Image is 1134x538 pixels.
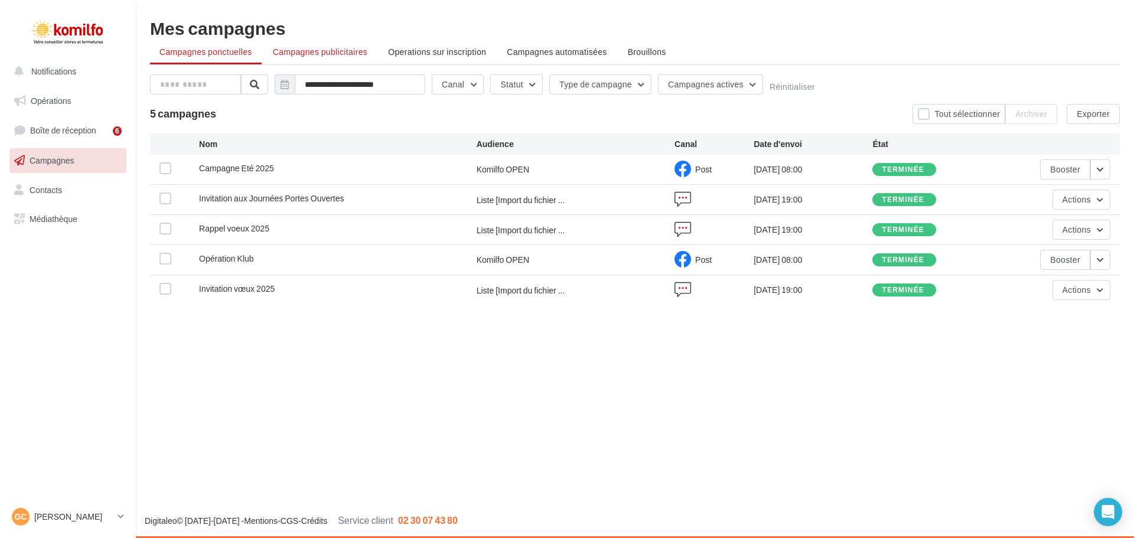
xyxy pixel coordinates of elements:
span: Rappel voeux 2025 [199,223,269,233]
button: Tout sélectionner [913,104,1005,124]
a: CGS [281,516,298,526]
a: Boîte de réception6 [7,118,129,143]
a: Mentions [244,516,278,526]
button: Actions [1052,280,1110,300]
span: 02 30 07 43 80 [398,514,458,526]
div: terminée [882,286,924,294]
span: © [DATE]-[DATE] - - - [145,516,458,526]
div: Komilfo OPEN [477,254,529,266]
button: Archiver [1005,104,1057,124]
span: Campagnes [30,155,74,165]
span: Operations sur inscription [388,47,486,57]
div: Komilfo OPEN [477,164,529,175]
button: Booster [1040,159,1090,180]
div: État [872,138,991,150]
span: Opération Klub [199,253,254,263]
p: [PERSON_NAME] [34,511,113,523]
div: [DATE] 08:00 [754,254,872,266]
button: Notifications [7,59,124,84]
button: Campagnes actives [658,74,763,94]
span: Médiathèque [30,214,77,224]
a: Digitaleo [145,516,177,526]
a: Médiathèque [7,207,129,231]
div: terminée [882,166,924,174]
span: GC [15,511,27,523]
div: [DATE] 19:00 [754,224,872,236]
span: Actions [1063,194,1091,204]
button: Type de campagne [549,74,651,94]
div: Audience [477,138,674,150]
div: Nom [199,138,477,150]
div: Mes campagnes [150,19,1120,37]
span: Liste [Import du fichier ... [477,285,565,296]
div: [DATE] 19:00 [754,284,872,296]
button: Statut [490,74,543,94]
span: Campagnes publicitaires [273,47,367,57]
span: Campagnes actives [668,79,744,89]
div: 6 [113,126,122,136]
span: Invitation aux Journées Portes Ouvertes [199,193,344,203]
span: Opérations [31,96,71,106]
a: GC [PERSON_NAME] [9,506,126,528]
button: Canal [432,74,484,94]
button: Booster [1040,250,1090,270]
span: Contacts [30,184,62,194]
div: Open Intercom Messenger [1094,498,1122,526]
button: Réinitialiser [770,82,815,92]
span: Campagnes automatisées [507,47,607,57]
span: Actions [1063,224,1091,234]
button: Actions [1052,220,1110,240]
button: Exporter [1067,104,1120,124]
span: Notifications [31,66,76,76]
span: 5 campagnes [150,107,216,120]
a: Contacts [7,178,129,203]
span: Liste [Import du fichier ... [477,194,565,206]
a: Opérations [7,89,129,113]
span: Post [695,255,712,265]
span: Liste [Import du fichier ... [477,224,565,236]
a: Crédits [301,516,327,526]
span: Brouillons [628,47,666,57]
div: [DATE] 08:00 [754,164,872,175]
span: Post [695,164,712,174]
a: Campagnes [7,148,129,173]
div: terminée [882,196,924,204]
span: Campagne Eté 2025 [199,163,274,173]
div: [DATE] 19:00 [754,194,872,206]
span: Boîte de réception [30,125,96,135]
span: Invitation vœux 2025 [199,283,275,294]
span: Actions [1063,285,1091,295]
div: terminée [882,256,924,264]
button: Actions [1052,190,1110,210]
div: terminée [882,226,924,234]
div: Date d'envoi [754,138,872,150]
div: Canal [674,138,754,150]
span: Service client [338,514,393,526]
